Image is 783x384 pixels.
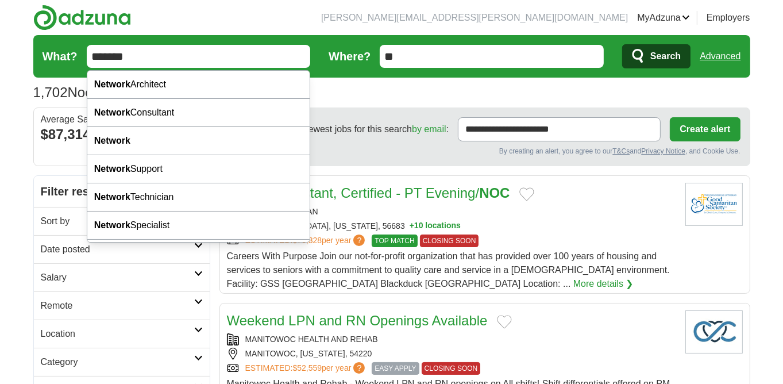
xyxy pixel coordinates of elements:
strong: Network [94,220,130,230]
a: Date posted [34,235,210,263]
span: Careers With Purpose Join our not-for-profit organization that has provided over 100 years of hou... [227,251,670,289]
button: Create alert [670,117,740,141]
div: Technician [87,183,310,212]
h2: Category [41,355,194,369]
a: T&Cs [612,147,630,155]
a: Privacy Notice [641,147,685,155]
a: Weekend LPN and RN Openings Available [227,313,488,328]
button: Add to favorite jobs [497,315,512,329]
a: More details ❯ [573,277,634,291]
h2: Remote [41,299,194,313]
div: Cisco Engineer [87,240,310,268]
span: $52,559 [292,363,322,373]
button: +10 locations [410,220,461,232]
strong: Network [94,136,130,145]
span: + [410,220,414,232]
span: 1,702 [33,82,68,103]
div: MANITOWOC HEALTH AND REHAB [227,333,676,345]
label: What? [43,48,78,65]
div: $87,314 [41,124,203,145]
label: Where? [329,48,371,65]
li: [PERSON_NAME][EMAIL_ADDRESS][PERSON_NAME][DOMAIN_NAME] [321,11,628,25]
span: Search [650,45,681,68]
a: Nursing Assistant, Certified - PT Evening/NOC [227,185,510,201]
a: MyAdzuna [637,11,690,25]
h2: Date posted [41,243,194,256]
a: ESTIMATED:$52,559per year? [245,362,368,375]
a: Location [34,320,210,348]
span: CLOSING SOON [422,362,481,375]
h2: Location [41,327,194,341]
div: MANITOWOC, [US_STATE], 54220 [227,348,676,360]
a: Category [34,348,210,376]
div: By creating an alert, you agree to our and , and Cookie Use. [229,146,740,156]
div: [GEOGRAPHIC_DATA], [US_STATE], 56683 [227,220,676,232]
a: by email [412,124,446,134]
img: Good Samaritan Society logo [685,183,743,226]
img: Company logo [685,310,743,354]
strong: NOC [479,185,510,201]
span: ? [353,362,365,374]
button: Search [622,44,691,68]
span: TOP MATCH [372,235,417,247]
a: Advanced [700,45,740,68]
h2: Filter results [34,176,210,207]
strong: Network [94,164,130,174]
h2: Salary [41,271,194,285]
div: Consultant [87,99,310,127]
strong: Network [94,192,130,202]
strong: Network [94,107,130,117]
a: Remote [34,291,210,320]
a: Salary [34,263,210,291]
div: Average Salary [41,115,203,124]
div: Architect [87,71,310,99]
strong: Network [94,79,130,89]
div: Specialist [87,212,310,240]
a: Employers [707,11,750,25]
h1: Noc Jobs in [GEOGRAPHIC_DATA] [33,85,287,100]
span: EASY APPLY [372,362,419,375]
h2: Sort by [41,214,194,228]
span: ? [353,235,365,246]
button: Add to favorite jobs [519,187,534,201]
a: Sort by [34,207,210,235]
span: Receive the newest jobs for this search : [252,122,449,136]
img: Adzuna logo [33,5,131,30]
span: CLOSING SOON [420,235,479,247]
div: Support [87,155,310,183]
